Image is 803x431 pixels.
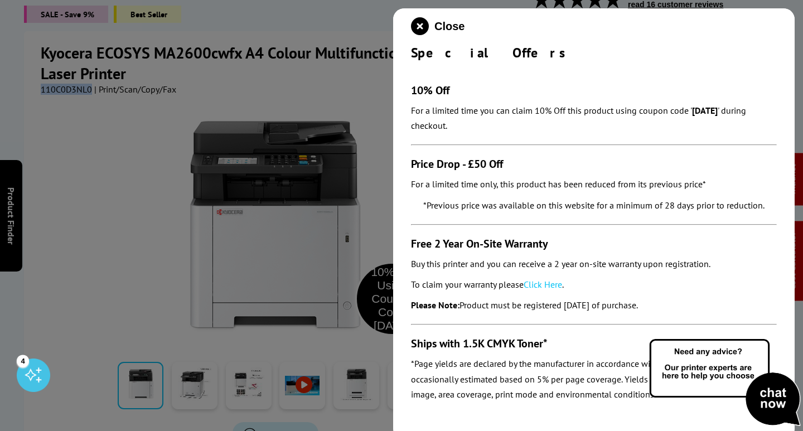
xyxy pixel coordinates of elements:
[411,177,777,192] p: For a limited time only, this product has been reduced from its previous price*
[17,355,29,367] div: 4
[647,337,803,429] img: Open Live Chat window
[411,17,465,35] button: close modal
[411,256,777,272] p: Buy this printer and you can receive a 2 year on-site warranty upon registration.
[411,83,777,98] h3: 10% Off
[411,336,777,351] h3: Ships with 1.5K CMYK Toner*
[411,236,777,251] h3: Free 2 Year On-Site Warranty
[411,358,766,399] em: *Page yields are declared by the manufacturer in accordance with ISO/IEC standards or occasionall...
[411,298,777,313] p: Product must be registered [DATE] of purchase.
[411,299,459,311] strong: Please Note:
[411,198,777,213] p: *Previous price was available on this website for a minimum of 28 days prior to reduction.
[524,279,562,290] a: Click Here
[411,277,777,292] p: To claim your warranty please .
[411,103,777,133] p: For a limited time you can claim 10% Off this product using coupon code ' ' during checkout.
[411,157,777,171] h3: Price Drop - £50 Off
[411,44,777,61] div: Special Offers
[434,20,465,33] span: Close
[692,105,718,116] strong: [DATE]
